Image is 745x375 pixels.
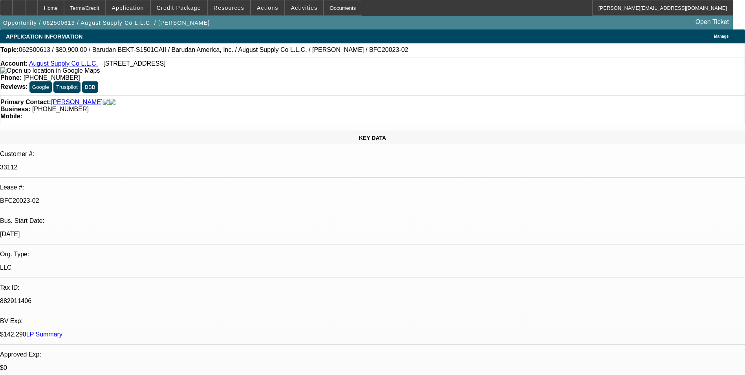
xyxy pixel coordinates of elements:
span: KEY DATA [359,135,386,141]
button: BBB [82,81,98,93]
span: Manage [714,34,729,39]
strong: Primary Contact: [0,99,51,106]
span: APPLICATION INFORMATION [6,33,82,40]
button: Google [29,81,52,93]
strong: Reviews: [0,83,27,90]
span: Activities [291,5,318,11]
img: Open up location in Google Maps [0,67,100,74]
span: Application [112,5,144,11]
strong: Phone: [0,74,22,81]
span: 062500613 / $80,900.00 / Barudan BEKT-S1501CAII / Barudan America, Inc. / August Supply Co L.L.C.... [19,46,408,53]
button: Activities [285,0,324,15]
a: View Google Maps [0,67,100,74]
a: LP Summary [26,331,62,338]
button: Application [106,0,150,15]
img: facebook-icon.png [103,99,109,106]
strong: Mobile: [0,113,22,119]
span: Opportunity / 062500613 / August Supply Co L.L.C. / [PERSON_NAME] [3,20,210,26]
button: Credit Package [151,0,207,15]
span: - [STREET_ADDRESS] [100,60,166,67]
button: Trustpilot [53,81,80,93]
span: [PHONE_NUMBER] [24,74,80,81]
strong: Topic: [0,46,19,53]
span: [PHONE_NUMBER] [32,106,89,112]
img: linkedin-icon.png [109,99,115,106]
strong: Account: [0,60,27,67]
strong: Business: [0,106,30,112]
span: Resources [214,5,244,11]
a: [PERSON_NAME] [51,99,103,106]
a: Open Ticket [692,15,732,29]
a: August Supply Co L.L.C. [29,60,98,67]
span: Credit Package [157,5,201,11]
button: Actions [251,0,284,15]
button: Resources [208,0,250,15]
span: Actions [257,5,278,11]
